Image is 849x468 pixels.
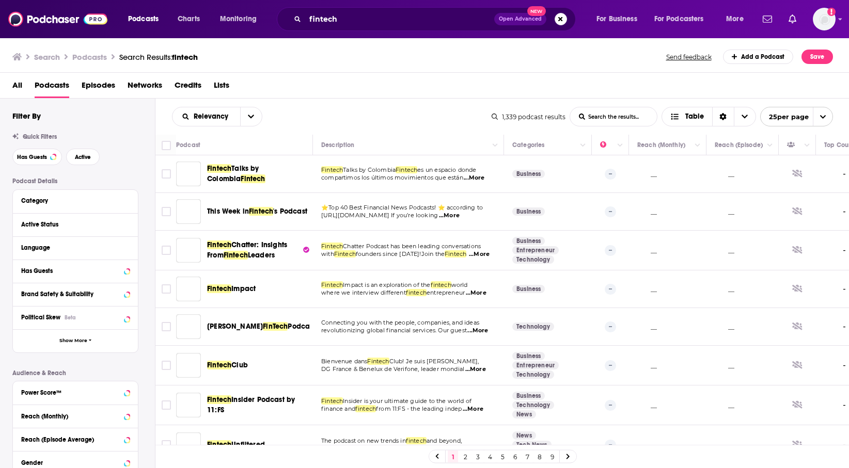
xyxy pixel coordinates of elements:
[176,432,201,457] a: Fintech Unfiltered
[637,441,657,449] p: __
[600,139,615,151] div: Power Score
[128,12,159,26] span: Podcasts
[321,166,343,173] span: Fintech
[12,149,62,165] button: Has Guests
[13,329,138,352] button: Show More
[843,206,846,218] span: -
[207,164,259,183] span: Talks by Colombia
[343,397,471,405] span: Insider is your ultimate guide to the world of
[827,8,836,16] svg: Add a profile image
[224,251,248,260] span: Fintech
[396,166,417,173] span: Fintech
[207,321,309,332] a: [PERSON_NAME]FinTechPodcast
[321,174,463,181] span: compartimos los últimos movimientos que están
[512,392,545,400] a: Business
[176,162,201,186] a: Fintech Talks by Colombia Fintech
[249,207,273,216] span: Fintech
[21,197,123,204] div: Category
[321,319,479,326] span: Connecting you with the people, companies, and ideas
[512,246,559,254] a: Entrepreneur
[194,113,232,120] span: Relevancy
[843,439,846,451] span: -
[376,405,462,412] span: from 11:FS - the leading indep
[240,107,262,126] button: open menu
[287,7,586,31] div: Search podcasts, credits, & more...
[843,283,846,295] span: -
[719,11,757,27] button: open menu
[12,77,22,98] span: All
[464,174,484,182] span: ...More
[843,245,846,256] span: -
[445,250,466,257] span: Fintech
[176,314,201,339] a: Wharton FinTech Podcast
[162,400,171,410] span: Toggle select row
[427,437,462,444] span: and beyond,
[637,285,657,294] p: __
[637,246,657,255] p: __
[843,168,846,180] span: -
[175,77,201,98] span: Credits
[176,393,201,417] a: Fintech Insider Podcast by 11:FS
[273,207,307,216] span: 's Podcast
[494,13,546,25] button: Open AdvancedNew
[801,139,813,152] button: Column Actions
[207,240,231,249] span: Fintech
[715,207,734,216] p: __
[321,204,483,211] span: ⭐Top 40 Best Financial News Podcasts! ⭐ according to
[321,397,343,405] span: Fintech
[231,361,248,369] span: Club
[162,207,171,216] span: Toggle select row
[605,284,616,294] p: --
[176,139,200,151] div: Podcast
[207,164,309,184] a: FintechTalks by ColombiaFintech
[512,207,545,216] a: Business
[389,358,479,365] span: Club! Je suis [PERSON_NAME],
[321,365,464,373] span: DG France & Benelux de Verifone, leader mondial
[21,459,121,466] div: Gender
[21,413,121,420] div: Reach (Monthly)
[321,212,438,219] span: [URL][DOMAIN_NAME] If you’re looking
[547,450,557,463] a: 9
[207,207,249,216] span: This Week in
[637,139,685,151] div: Reach (Monthly)
[321,139,354,151] div: Description
[801,50,833,64] button: Save
[499,17,542,22] span: Open Advanced
[512,255,554,264] a: Technology
[128,77,162,98] a: Networks
[207,240,309,261] a: FintechChatter: Insights FromFintechLeaders
[176,238,201,263] a: Fintech Chatter: Insights From Fintech Leaders
[605,400,616,410] p: --
[305,11,494,27] input: Search podcasts, credits, & more...
[512,361,559,369] a: Entrepreneur
[172,113,240,120] button: open menu
[685,113,704,120] span: Table
[75,154,91,160] span: Active
[343,243,481,250] span: Chatter Podcast has been leading conversations
[207,284,231,293] span: Fintech
[288,322,315,331] span: Podcast
[439,212,460,220] span: ...More
[605,440,616,450] p: --
[207,164,231,173] span: Fintech
[21,432,130,445] button: Reach (Episode Average)
[82,77,115,98] span: Episodes
[162,284,171,294] span: Toggle select row
[691,139,704,152] button: Column Actions
[214,77,229,98] a: Lists
[512,139,544,151] div: Categories
[715,401,734,410] p: __
[35,77,69,98] a: Podcasts
[843,399,846,411] span: -
[162,322,171,331] span: Toggle select row
[715,246,734,255] p: __
[605,321,616,332] p: --
[843,321,846,333] span: -
[162,169,171,179] span: Toggle select row
[813,8,836,30] span: Logged in as patiencebaldacci
[637,361,657,370] p: __
[712,107,734,126] div: Sort Direction
[321,405,355,412] span: finance and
